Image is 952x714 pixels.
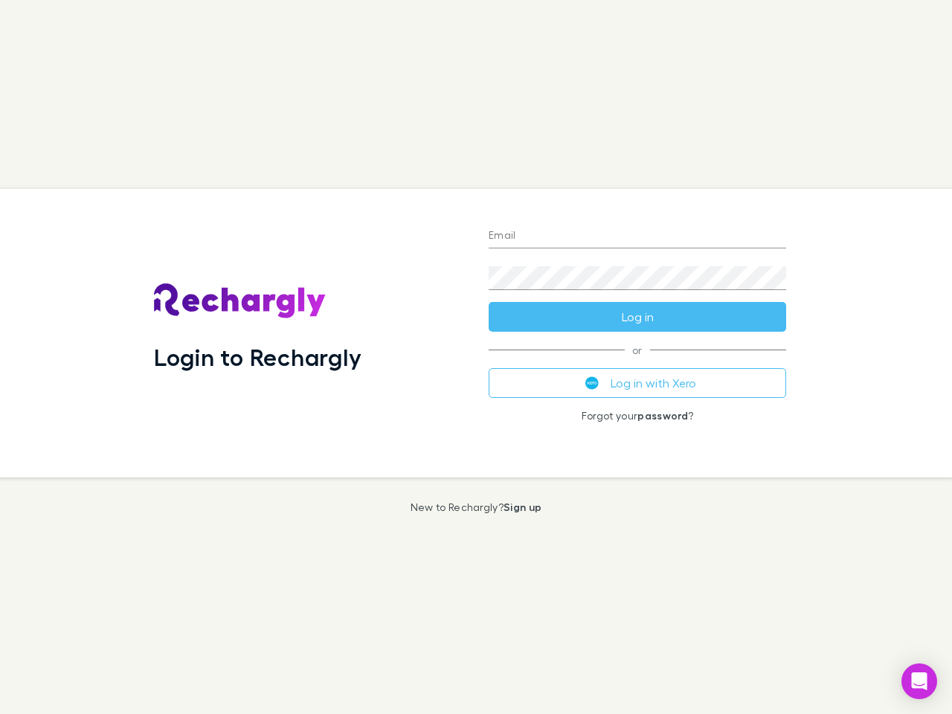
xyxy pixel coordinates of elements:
img: Xero's logo [585,376,599,390]
div: Open Intercom Messenger [901,663,937,699]
a: password [637,409,688,422]
img: Rechargly's Logo [154,283,327,319]
p: Forgot your ? [489,410,786,422]
p: New to Rechargly? [411,501,542,513]
a: Sign up [504,501,541,513]
button: Log in with Xero [489,368,786,398]
h1: Login to Rechargly [154,343,361,371]
button: Log in [489,302,786,332]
